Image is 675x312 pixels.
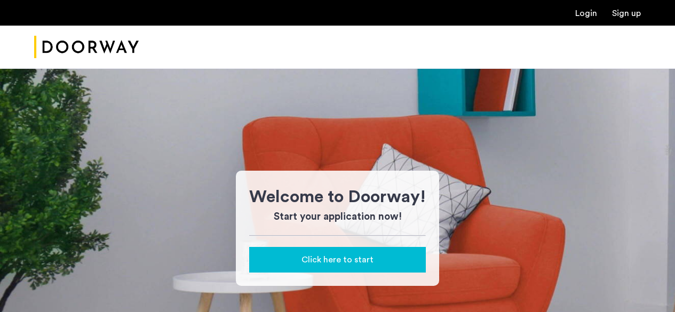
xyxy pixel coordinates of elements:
h3: Start your application now! [249,210,426,225]
h1: Welcome to Doorway! [249,184,426,210]
img: logo [34,27,139,67]
button: button [249,247,426,273]
span: Click here to start [301,253,374,266]
a: Registration [612,9,641,18]
a: Login [575,9,597,18]
a: Cazamio Logo [34,27,139,67]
